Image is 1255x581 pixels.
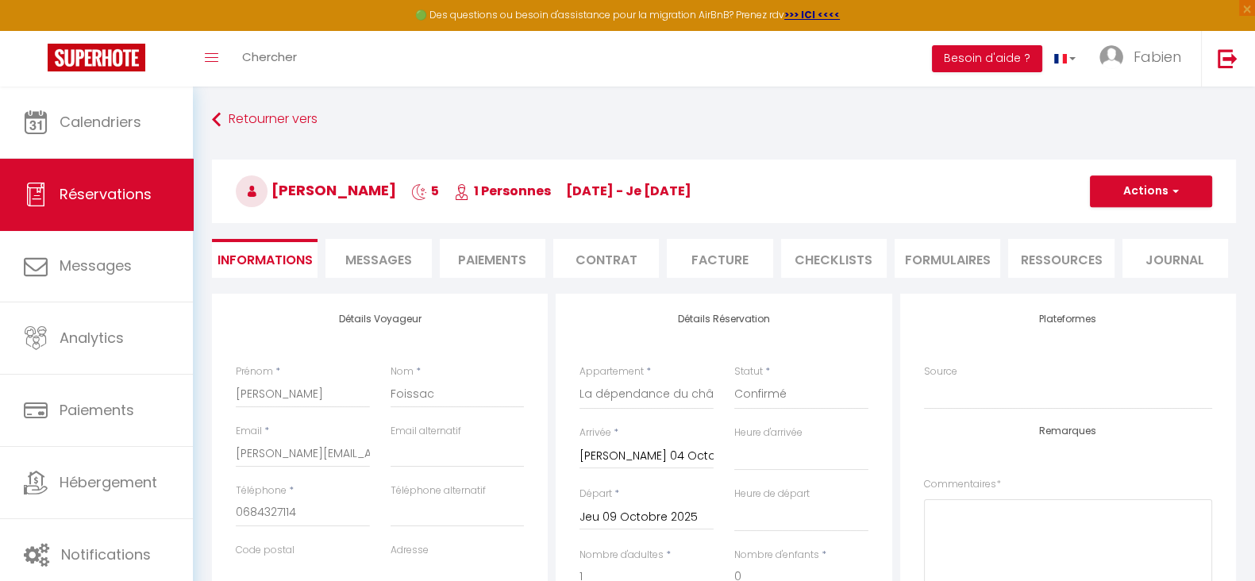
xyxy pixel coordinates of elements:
[230,31,309,87] a: Chercher
[236,364,273,379] label: Prénom
[236,314,524,325] h4: Détails Voyageur
[242,48,297,65] span: Chercher
[734,487,810,502] label: Heure de départ
[784,8,840,21] a: >>> ICI <<<<
[236,483,287,498] label: Téléphone
[579,364,644,379] label: Appartement
[579,548,664,563] label: Nombre d'adultes
[236,424,262,439] label: Email
[411,182,439,200] span: 5
[734,548,819,563] label: Nombre d'enfants
[60,256,132,275] span: Messages
[579,314,868,325] h4: Détails Réservation
[212,106,1236,134] a: Retourner vers
[1008,239,1114,278] li: Ressources
[1122,239,1228,278] li: Journal
[440,239,545,278] li: Paiements
[391,424,461,439] label: Email alternatif
[932,45,1042,72] button: Besoin d'aide ?
[667,239,772,278] li: Facture
[781,239,887,278] li: CHECKLISTS
[1099,45,1123,69] img: ...
[391,483,486,498] label: Téléphone alternatif
[1218,48,1238,68] img: logout
[60,328,124,348] span: Analytics
[48,44,145,71] img: Super Booking
[1088,31,1201,87] a: ... Fabien
[391,543,429,558] label: Adresse
[60,400,134,420] span: Paiements
[895,239,1000,278] li: FORMULAIRES
[236,543,295,558] label: Code postal
[924,364,957,379] label: Source
[579,425,611,441] label: Arrivée
[579,487,612,502] label: Départ
[391,364,414,379] label: Nom
[734,364,763,379] label: Statut
[60,184,152,204] span: Réservations
[566,182,691,200] span: [DATE] - je [DATE]
[454,182,551,200] span: 1 Personnes
[924,425,1212,437] h4: Remarques
[60,112,141,132] span: Calendriers
[734,425,803,441] label: Heure d'arrivée
[236,180,396,200] span: [PERSON_NAME]
[61,544,151,564] span: Notifications
[345,251,412,269] span: Messages
[553,239,659,278] li: Contrat
[924,477,1001,492] label: Commentaires
[1090,175,1212,207] button: Actions
[212,239,318,278] li: Informations
[60,472,157,492] span: Hébergement
[924,314,1212,325] h4: Plateformes
[1134,47,1181,67] span: Fabien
